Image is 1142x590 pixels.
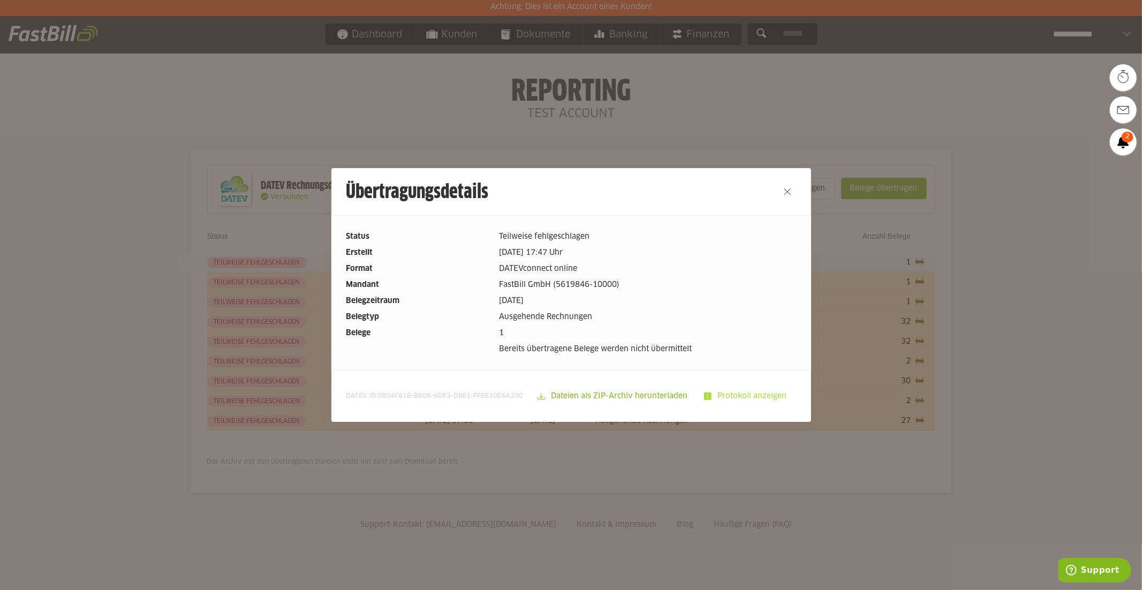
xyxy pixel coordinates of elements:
[499,263,796,275] dd: DATEVconnect online
[1058,558,1131,585] iframe: Öffnet ein Widget, in dem Sie weitere Informationen finden
[499,327,796,339] dd: 1
[346,327,490,339] dt: Belege
[531,385,697,407] sl-button: Dateien als ZIP-Archiv herunterladen
[499,343,796,355] dd: Bereits übertragene Belege werden nicht übermittelt
[346,231,490,243] dt: Status
[499,279,796,291] dd: FastBill GmbH (5619846-10000)
[499,231,796,243] dd: Teilweise fehlgeschlagen
[1122,132,1133,142] span: 2
[1110,128,1137,155] a: 2
[346,263,490,275] dt: Format
[499,247,796,259] dd: [DATE] 17:47 Uhr
[499,311,796,323] dd: Ausgehende Rechnungen
[346,279,490,291] dt: Mandant
[346,295,490,307] dt: Belegzeitraum
[697,385,796,407] sl-button: Protokoll anzeigen
[499,295,796,307] dd: [DATE]
[378,393,524,399] span: 0B04F81B-B806-6063-D8E1-FFBE10E4A230
[346,392,524,400] span: DATEV ID:
[346,247,490,259] dt: Erstellt
[346,311,490,323] dt: Belegtyp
